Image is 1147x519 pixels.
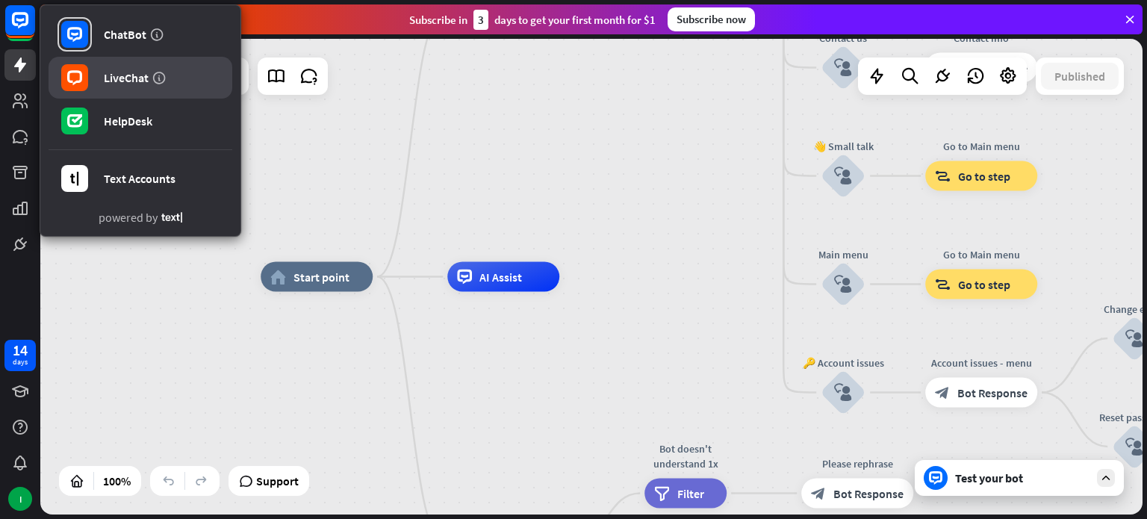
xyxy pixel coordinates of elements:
div: 14 [13,344,28,357]
i: block_user_input [834,59,852,77]
i: block_user_input [1125,329,1143,347]
i: block_user_input [1125,438,1143,456]
span: Start point [293,270,349,285]
i: block_user_input [834,167,852,185]
div: I [8,487,32,511]
i: filter [654,486,670,501]
button: Published [1041,63,1119,90]
span: Go to step [958,277,1010,292]
span: Bot Response [833,486,904,501]
a: 14 days [4,340,36,371]
i: block_bot_response [935,385,950,400]
div: Bot doesn't understand 1x [633,441,738,471]
div: 👋 Small talk [798,139,888,154]
div: 100% [99,469,135,493]
span: Go to step [958,169,1010,184]
span: Bot Response [957,385,1028,400]
div: 🔑 Account issues [798,355,888,370]
span: Filter [677,486,704,501]
div: Subscribe in days to get your first month for $1 [409,10,656,30]
i: block_user_input [834,276,852,293]
div: Test your bot [955,470,1090,485]
span: Support [256,469,299,493]
div: Go to Main menu [914,247,1048,262]
div: Go to Main menu [914,139,1048,154]
i: home_2 [270,270,286,285]
i: block_goto [935,169,951,184]
i: block_goto [935,277,951,292]
div: Account issues - menu [914,355,1048,370]
button: Open LiveChat chat widget [12,6,57,51]
div: 3 [473,10,488,30]
span: AI Assist [479,270,522,285]
div: days [13,357,28,367]
div: Main menu [798,247,888,262]
span: Bot Response [957,60,1028,75]
i: block_bot_response [811,486,826,501]
div: Please rephrase [790,456,924,471]
i: block_user_input [834,384,852,402]
div: Subscribe now [668,7,755,31]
